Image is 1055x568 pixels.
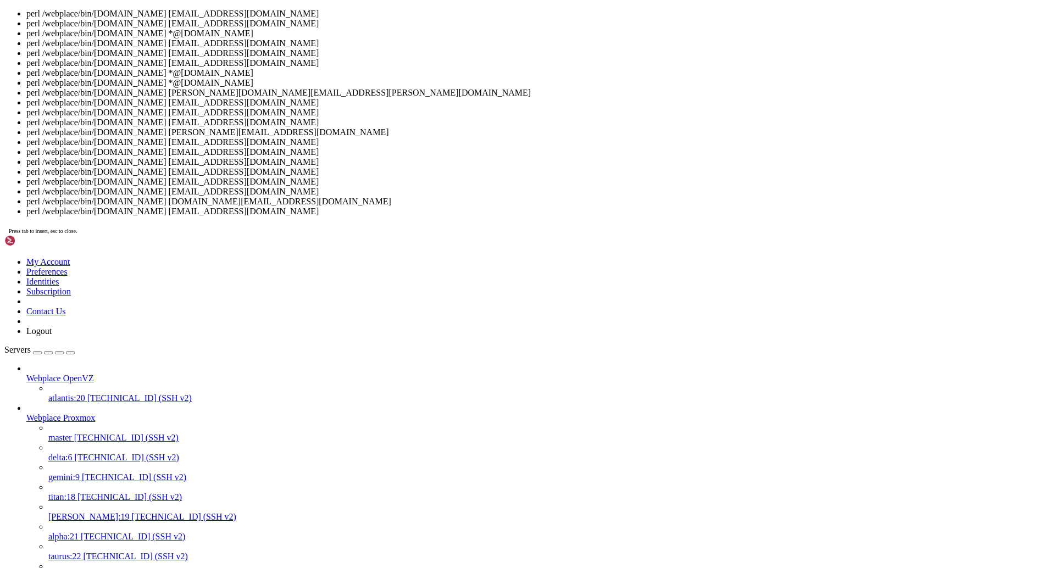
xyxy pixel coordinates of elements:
li: perl /webplace/bin/[DOMAIN_NAME] *@[DOMAIN_NAME] [26,78,1051,88]
a: taurus:22 [TECHNICAL_ID] (SSH v2) [48,552,1051,561]
li: atlantis:20 [TECHNICAL_ID] (SSH v2) [48,383,1051,403]
a: Webplace Proxmox [26,413,1051,423]
li: master [TECHNICAL_ID] (SSH v2) [48,423,1051,443]
a: alpha:21 [TECHNICAL_ID] (SSH v2) [48,532,1051,542]
img: Shellngn [4,235,68,246]
span: atlantis:20 [48,393,85,403]
li: titan:18 [TECHNICAL_ID] (SSH v2) [48,482,1051,502]
li: perl /webplace/bin/[DOMAIN_NAME] [EMAIL_ADDRESS][DOMAIN_NAME] [26,137,1051,147]
li: gemini:9 [TECHNICAL_ID] (SSH v2) [48,463,1051,482]
li: [PERSON_NAME]:19 [TECHNICAL_ID] (SSH v2) [48,502,1051,522]
x-row: 4366F989EE2 12881969 [DATE] 22:23:36 [EMAIL_ADDRESS][DOMAIN_NAME] [4,341,910,350]
li: perl /webplace/bin/[DOMAIN_NAME] [PERSON_NAME][EMAIL_ADDRESS][DOMAIN_NAME] [26,127,1051,137]
span: delta:6 [48,453,73,462]
x-row: [EMAIL_ADDRESS][DOMAIN_NAME] [4,133,910,143]
li: perl /webplace/bin/[DOMAIN_NAME] [EMAIL_ADDRESS][DOMAIN_NAME] [26,19,1051,29]
span: taurus:22 [48,552,81,561]
x-row: 474DEA570D6 12881975 [DATE] 02:30:28 [EMAIL_ADDRESS][DOMAIN_NAME] [4,291,910,301]
li: perl /webplace/bin/[DOMAIN_NAME] [EMAIL_ADDRESS][DOMAIN_NAME] [26,58,1051,68]
x-row: (host [DOMAIN_NAME][192.178.131.26] said: 452-4.2.2 The recipient's inbox is out of storage space... [4,350,910,360]
a: Servers [4,345,75,354]
x-row: (host [DOMAIN_NAME][192.178.131.26] said: 452-4.2.2 The recipient's inbox is out of storage space... [4,252,910,261]
li: perl /webplace/bin/[DOMAIN_NAME] [EMAIL_ADDRESS][DOMAIN_NAME] [26,207,1051,216]
li: perl /webplace/bin/[DOMAIN_NAME] [EMAIL_ADDRESS][DOMAIN_NAME] [26,118,1051,127]
li: perl /webplace/bin/[DOMAIN_NAME] *@[DOMAIN_NAME] [26,29,1051,38]
span: master [48,433,72,442]
x-row: 4BCCA9E3621 1459383 [DATE] 07:09:28 [EMAIL_ADDRESS][DOMAIN_NAME] [4,390,910,400]
li: perl /webplace/bin/[DOMAIN_NAME] [DOMAIN_NAME][EMAIL_ADDRESS][DOMAIN_NAME] [26,197,1051,207]
span: [TECHNICAL_ID] (SSH v2) [132,512,236,521]
a: delta:6 [TECHNICAL_ID] (SSH v2) [48,453,1051,463]
span: Press tab to insert, esc to close. [9,228,77,234]
x-row: [PERSON_NAME][EMAIL_ADDRESS][PERSON_NAME][DOMAIN_NAME] [4,459,910,469]
x-row: 98B5CA0250E 1459371 [DATE] 00:01:56 [EMAIL_ADDRESS][DOMAIN_NAME] [4,153,910,163]
x-row: /mail/?p=OverQuotaTemp af79cd13be357-7e87e1b2916si552732285a.624 - gsmtp (in reply to RCPT TO com... [4,261,910,271]
li: perl /webplace/bin/[DOMAIN_NAME] [EMAIL_ADDRESS][DOMAIN_NAME] [26,147,1051,157]
a: gemini:9 [TECHNICAL_ID] (SSH v2) [48,472,1051,482]
a: master [TECHNICAL_ID] (SSH v2) [48,433,1051,443]
span: [TECHNICAL_ID] (SSH v2) [74,433,179,442]
span: titan:18 [48,492,75,502]
span: gemini:9 [48,472,80,482]
x-row: -- 137552 [DEMOGRAPHIC_DATA] in 27 Requests. [4,479,910,489]
x-row: [EMAIL_ADDRESS][DOMAIN_NAME] [4,420,910,430]
x-row: (host [DOMAIN_NAME][192.178.131.26] said: 452-4.2.2 The recipient's inbox is out of storage space... [4,113,910,123]
li: perl /webplace/bin/[DOMAIN_NAME] [PERSON_NAME][DOMAIN_NAME][EMAIL_ADDRESS][PERSON_NAME][DOMAIN_NAME] [26,88,1051,98]
li: perl /webplace/bin/[DOMAIN_NAME] [EMAIL_ADDRESS][DOMAIN_NAME] [26,38,1051,48]
li: perl /webplace/bin/[DOMAIN_NAME] *@[DOMAIN_NAME] [26,68,1051,78]
span: Webplace OpenVZ [26,374,94,383]
span: [TECHNICAL_ID] (SSH v2) [81,532,185,541]
x-row: 92382989FD6 5403059 [DATE] 22:23:27 [EMAIL_ADDRESS][DOMAIN_NAME] [4,242,910,252]
x-row: (connect to [DOMAIN_NAME][172.67.211.128]:25: Connection timed out) [4,24,910,34]
x-row: /mail/?p=OverQuotaTemp af79cd13be357-7e87e1b23c6si525709585a.548 - gsmtp (in reply to RCPT TO com... [4,123,910,133]
x-row: [EMAIL_ADDRESS][DOMAIN_NAME] [4,321,910,331]
a: Logout [26,326,52,336]
x-row: [PERSON_NAME][EMAIL_ADDRESS][PERSON_NAME][DOMAIN_NAME] [4,222,910,232]
li: perl /webplace/bin/[DOMAIN_NAME] [EMAIL_ADDRESS][DOMAIN_NAME] [26,48,1051,58]
li: delta:6 [TECHNICAL_ID] (SSH v2) [48,443,1051,463]
span: Webplace Proxmox [26,413,95,422]
a: [PERSON_NAME]:19 [TECHNICAL_ID] (SSH v2) [48,512,1051,522]
x-row: [root@lyra ~]# perl /webplace/bin/[DOMAIN_NAME] [4,489,910,499]
x-row: /mail/?p=OverQuotaTemp 6a1803df08f44-70d92c30c8asi1134766d6.1233 - gsmtp (in reply to RCPT TO com... [4,74,910,83]
x-row: A51BBA0231B 5403050 [DATE] 00:01:48 [EMAIL_ADDRESS][DOMAIN_NAME] [4,54,910,64]
x-row: /mail/?p=OverQuotaTemp d75a77b69052e-4b11dc265fesi62395941cf.37 - gsmtp (in reply to RCPT TO comm... [4,360,910,370]
div: (49, 49) [231,489,236,499]
x-row: [EMAIL_ADDRESS][DOMAIN_NAME] [4,83,910,93]
x-row: [EMAIL_ADDRESS][DOMAIN_NAME] [4,34,910,44]
x-row: (connect to [DOMAIN_NAME][64.32.8.171]:25: No route to host) [4,449,910,459]
x-row: (host [DOMAIN_NAME][192.178.131.27] said: 452-4.2.2 The recipient's inbox is out of storage space... [4,163,910,172]
li: perl /webplace/bin/[DOMAIN_NAME] [EMAIL_ADDRESS][DOMAIN_NAME] [26,108,1051,118]
li: perl /webplace/bin/[DOMAIN_NAME] [EMAIL_ADDRESS][DOMAIN_NAME] [26,157,1051,167]
a: Preferences [26,267,68,276]
x-row: (host [DOMAIN_NAME][192.178.131.27] said: 452-4.2.2 The recipient's inbox is out of storage space... [4,301,910,311]
x-row: /mail/?p=OverQuotaTemp 6a1803df08f44-70baa774220si55612476d6.1100 - gsmtp (in reply to RCPT TO co... [4,172,910,182]
a: Identities [26,277,59,286]
li: alpha:21 [TECHNICAL_ID] (SSH v2) [48,522,1051,542]
span: Servers [4,345,31,354]
x-row: (host [DOMAIN_NAME][192.178.131.26] said: 452-4.2.2 The recipient's inbox is out of storage space... [4,400,910,410]
a: Webplace OpenVZ [26,374,1051,383]
x-row: [PERSON_NAME][EMAIL_ADDRESS][DOMAIN_NAME] [4,370,910,380]
a: My Account [26,257,70,266]
li: Webplace OpenVZ [26,364,1051,403]
x-row: /mail/?p=OverQuotaTemp d75a77b69052e-4b11dc27624si64017691cf.88 - gsmtp (in reply to RCPT TO comm... [4,410,910,420]
li: perl /webplace/bin/[DOMAIN_NAME] [EMAIL_ADDRESS][DOMAIN_NAME] [26,98,1051,108]
li: perl /webplace/bin/[DOMAIN_NAME] [EMAIL_ADDRESS][DOMAIN_NAME] [26,167,1051,177]
span: [TECHNICAL_ID] (SSH v2) [75,453,179,462]
a: Contact Us [26,307,66,316]
li: perl /webplace/bin/[DOMAIN_NAME] [EMAIL_ADDRESS][DOMAIN_NAME] [26,187,1051,197]
x-row: /mail/?p=OverQuotaTemp af79cd13be357-7e9f120b03csi288944085a.1589 - gsmtp (in reply to RCPT TO co... [4,311,910,321]
x-row: 47B135DBA0C 457378 [DATE] 08:42:54 [EMAIL_ADDRESS][DOMAIN_NAME] [4,439,910,449]
li: taurus:22 [TECHNICAL_ID] (SSH v2) [48,542,1051,561]
x-row: 964A186134E 752151 [DATE] 07:18:52 [EMAIL_ADDRESS][DOMAIN_NAME] [4,202,910,212]
a: Subscription [26,287,71,296]
x-row: (connect to [DOMAIN_NAME][74.119.239.234]:25: Connection timed out) [4,212,910,222]
span: [TECHNICAL_ID] (SSH v2) [77,492,182,502]
span: [TECHNICAL_ID] (SSH v2) [87,393,192,403]
a: titan:18 [TECHNICAL_ID] (SSH v2) [48,492,1051,502]
span: [TECHNICAL_ID] (SSH v2) [84,552,188,561]
x-row: 35FC0A40A6D 1459370 [DATE] 05:33:47 [EMAIL_ADDRESS][DOMAIN_NAME] [4,103,910,113]
a: atlantis:20 [TECHNICAL_ID] (SSH v2) [48,393,1051,403]
x-row: [EMAIL_ADDRESS][DOMAIN_NAME] [4,182,910,192]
